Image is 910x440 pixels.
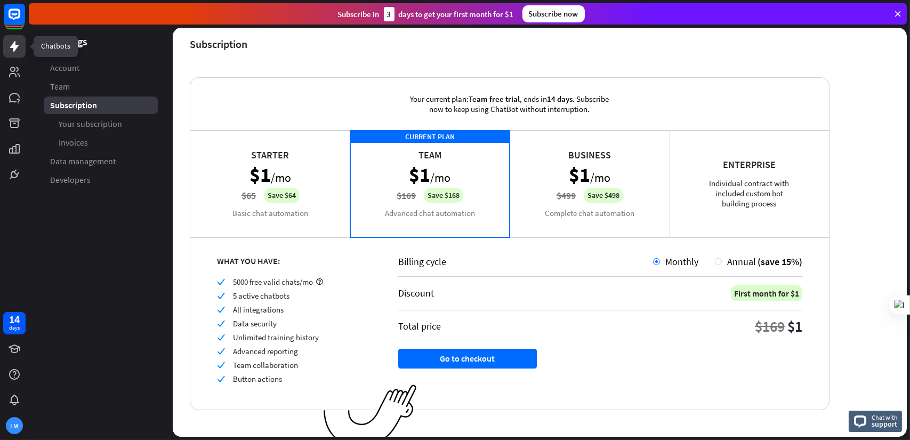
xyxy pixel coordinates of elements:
[338,7,514,21] div: Subscribe in days to get your first month for $1
[398,255,653,268] div: Billing cycle
[9,324,20,332] div: days
[29,34,173,49] header: Settings
[217,361,225,369] i: check
[731,285,802,301] div: First month for $1
[217,278,225,286] i: check
[44,153,158,170] a: Data management
[398,287,434,299] div: Discount
[50,174,91,186] span: Developers
[217,255,372,266] div: WHAT YOU HAVE:
[190,38,247,50] div: Subscription
[217,347,225,355] i: check
[787,317,802,336] div: $1
[522,5,585,22] div: Subscribe now
[755,317,785,336] div: $169
[50,100,97,111] span: Subscription
[44,115,158,133] a: Your subscription
[217,319,225,327] i: check
[217,333,225,341] i: check
[44,171,158,189] a: Developers
[50,156,116,167] span: Data management
[233,332,319,342] span: Unlimited training history
[59,118,122,130] span: Your subscription
[233,291,289,301] span: 5 active chatbots
[233,277,313,287] span: 5000 free valid chats/mo
[9,4,41,36] button: Open LiveChat chat widget
[50,62,79,74] span: Account
[217,375,225,383] i: check
[44,78,158,95] a: Team
[395,78,624,130] div: Your current plan: , ends in . Subscribe now to keep using ChatBot without interruption.
[3,312,26,334] a: 14 days
[233,374,282,384] span: Button actions
[217,292,225,300] i: check
[44,134,158,151] a: Invoices
[233,360,298,370] span: Team collaboration
[59,137,88,148] span: Invoices
[217,306,225,314] i: check
[758,255,802,268] span: (save 15%)
[469,94,520,104] span: Team free trial
[9,315,20,324] div: 14
[872,419,898,429] span: support
[398,349,537,369] button: Go to checkout
[872,412,898,422] span: Chat with
[6,417,23,434] div: LM
[398,320,441,332] div: Total price
[44,59,158,77] a: Account
[665,255,698,268] span: Monthly
[233,305,284,315] span: All integrations
[384,7,394,21] div: 3
[233,318,277,329] span: Data security
[547,94,573,104] span: 14 days
[50,81,70,92] span: Team
[727,255,756,268] span: Annual
[233,346,298,356] span: Advanced reporting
